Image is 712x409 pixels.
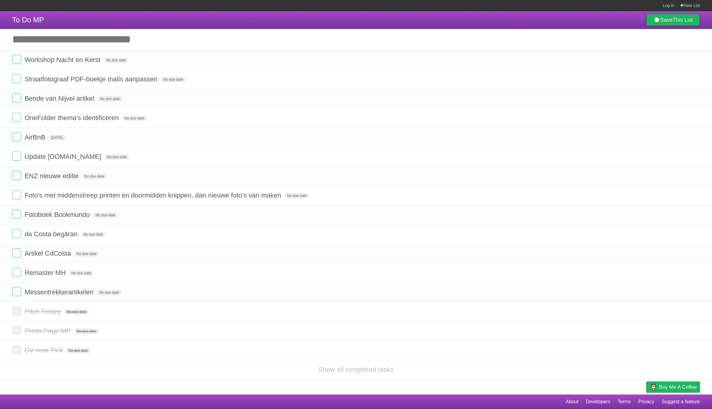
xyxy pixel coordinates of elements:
[25,133,47,141] span: AirBnB
[12,171,21,180] label: Done
[25,56,102,64] span: Workshop Nacht en Kerst
[104,154,129,160] span: No due date
[25,230,79,238] span: da Costa begäran
[12,113,21,122] label: Done
[646,381,700,393] a: Buy me a coffee
[12,152,21,161] label: Done
[638,396,654,407] a: Privacy
[25,95,96,102] span: Bende van Nijvel artikel
[74,251,99,257] span: No due date
[25,172,80,180] span: ENZ nieuwe editie
[12,93,21,103] label: Done
[69,270,94,276] span: No due date
[25,269,67,276] span: Remaster MH
[318,366,393,373] a: Show all completed tasks
[66,348,91,353] span: No due date
[12,326,21,335] label: Done
[81,232,105,237] span: No due date
[12,306,21,316] label: Done
[25,346,64,354] span: CV voor TV4
[659,382,697,392] span: Buy me a coffee
[566,396,578,407] a: About
[98,96,122,102] span: No due date
[12,74,21,83] label: Done
[25,114,120,122] span: OneFolder thema's identificeren
[12,248,21,257] label: Done
[25,153,103,160] span: Update [DOMAIN_NAME]
[74,329,99,334] span: No due date
[12,210,21,219] label: Done
[12,229,21,238] label: Done
[12,268,21,277] label: Done
[97,290,121,295] span: No due date
[12,345,21,354] label: Done
[25,250,72,257] span: Artikel CdCosta
[673,17,693,23] b: This List
[82,174,107,179] span: No due date
[12,190,21,199] label: Done
[285,193,309,198] span: No due date
[104,57,128,63] span: No due date
[586,396,610,407] a: Developers
[12,16,44,24] span: To Do MP
[649,382,657,392] img: Buy me a coffee
[122,116,147,121] span: No due date
[25,288,95,296] span: Messentrekkerartikelen
[64,309,89,315] span: No due date
[12,55,21,64] label: Done
[25,211,91,218] span: Fotoboek Bookmundo
[25,75,159,83] span: Straatfotograaf PDF-boekje mails aanpassen
[618,396,631,407] a: Terms
[25,327,72,335] span: Press Page MP
[12,287,21,296] label: Done
[93,212,118,218] span: No due date
[12,132,21,141] label: Done
[49,135,65,140] span: [DATE]
[25,191,283,199] span: Foto's met middenstreep printen en doormidden knippen, dan nieuwe foto's van maken
[25,308,62,315] span: Pitch Rotary
[662,396,700,407] a: Suggest a feature
[646,14,700,26] a: SaveThis List
[161,77,185,82] span: No due date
